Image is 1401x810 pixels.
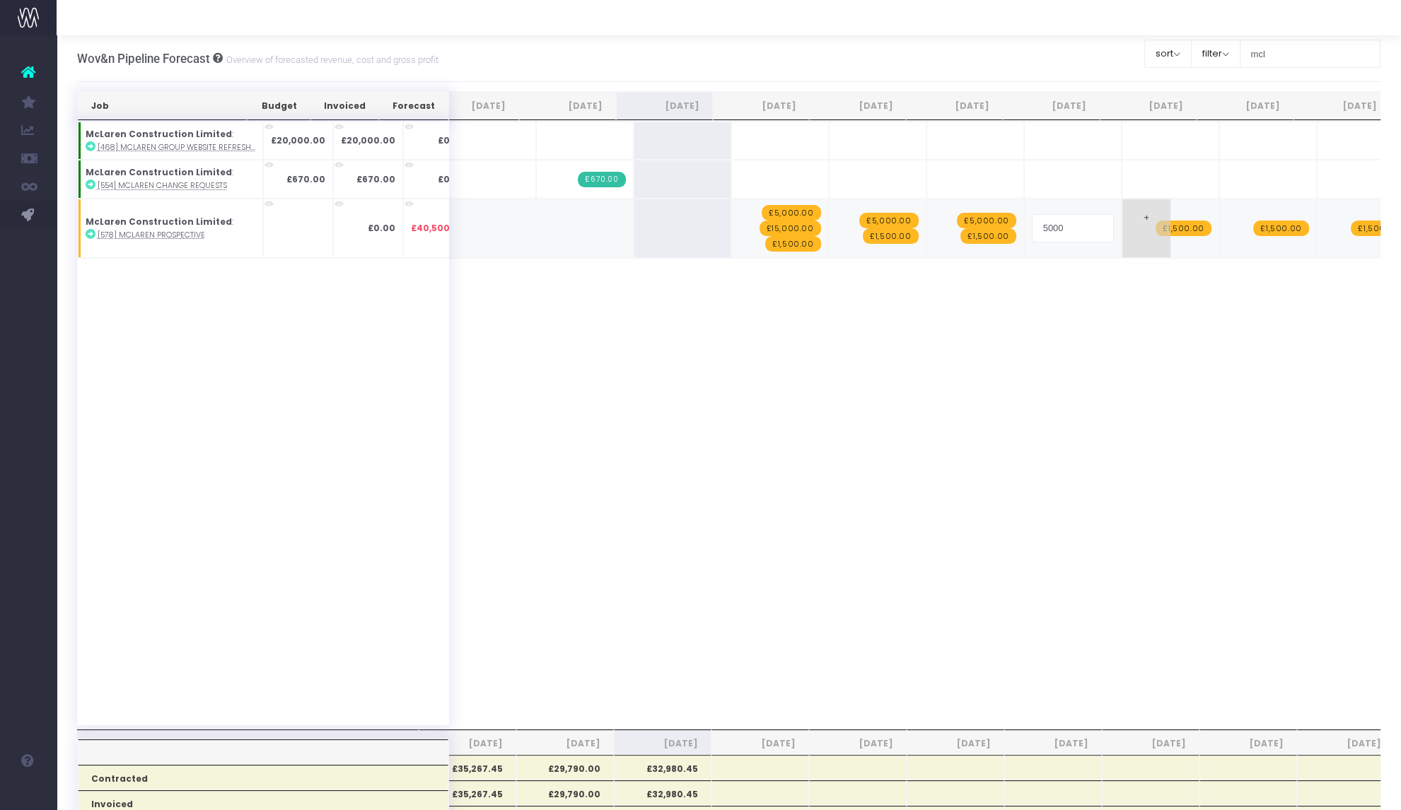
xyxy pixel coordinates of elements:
[438,134,465,147] span: £0.00
[516,780,614,806] th: £29,790.00
[614,780,711,806] th: £32,980.45
[438,173,465,186] span: £0.00
[356,173,395,185] strong: £670.00
[78,92,247,120] th: Job: activate to sort column ascending
[1144,40,1192,68] button: sort
[957,213,1016,228] span: wayahead Revenue Forecast Item
[419,755,516,780] th: £35,267.45
[98,142,255,153] abbr: [468] McLaren Group Website Refresh
[411,222,465,235] span: £40,500.00
[1115,737,1186,750] span: [DATE]
[368,222,395,234] strong: £0.00
[1122,199,1170,257] span: +
[809,92,906,120] th: Oct 25: activate to sort column ascending
[341,134,395,146] strong: £20,000.00
[1003,92,1100,120] th: Dec 25: activate to sort column ascending
[822,737,893,750] span: [DATE]
[627,737,698,750] span: [DATE]
[78,765,449,790] th: Contracted
[1018,737,1088,750] span: [DATE]
[98,180,227,191] abbr: [554] McLaren Change Requests
[379,92,448,120] th: Forecast
[422,92,519,120] th: Jun 25: activate to sort column ascending
[760,221,821,236] span: wayahead Revenue Forecast Item
[223,52,438,66] small: Overview of forecasted revenue, cost and gross profit
[1310,737,1381,750] span: [DATE]
[77,52,210,66] span: Wov&n Pipeline Forecast
[725,737,796,750] span: [DATE]
[419,780,516,806] th: £35,267.45
[247,92,310,120] th: Budget
[516,755,614,780] th: £29,790.00
[271,134,325,146] strong: £20,000.00
[1191,40,1240,68] button: filter
[78,122,263,160] td: :
[578,172,625,187] span: Streamtime Invoice: 761 – [554] McLaren Change Requests
[762,205,820,221] span: wayahead Revenue Forecast Item
[1253,221,1308,236] span: wayahead Revenue Forecast Item
[286,173,325,185] strong: £670.00
[86,128,232,140] strong: McLaren Construction Limited
[432,737,503,750] span: [DATE]
[859,213,918,228] span: wayahead Revenue Forecast Item
[1197,92,1294,120] th: Feb 26: activate to sort column ascending
[906,92,1003,120] th: Nov 25: activate to sort column ascending
[765,236,820,252] span: wayahead Revenue Forecast Item
[86,216,232,228] strong: McLaren Construction Limited
[1240,40,1381,68] input: Search...
[1156,221,1211,236] span: wayahead Revenue Forecast Item
[310,92,379,120] th: Invoiced
[1294,92,1390,120] th: Mar 26: activate to sort column ascending
[86,166,232,178] strong: McLaren Construction Limited
[713,92,810,120] th: Sep 25: activate to sort column ascending
[960,228,1016,244] span: wayahead Revenue Forecast Item
[530,737,600,750] span: [DATE]
[863,228,918,244] span: wayahead Revenue Forecast Item
[616,92,713,120] th: Aug 25: activate to sort column ascending
[98,230,205,240] abbr: [578] McLaren Prospective
[614,755,711,780] th: £32,980.45
[18,782,39,803] img: images/default_profile_image.png
[1213,737,1284,750] span: [DATE]
[519,92,616,120] th: Jul 25: activate to sort column ascending
[920,737,991,750] span: [DATE]
[78,160,263,198] td: :
[1100,92,1197,120] th: Jan 26: activate to sort column ascending
[78,199,263,258] td: :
